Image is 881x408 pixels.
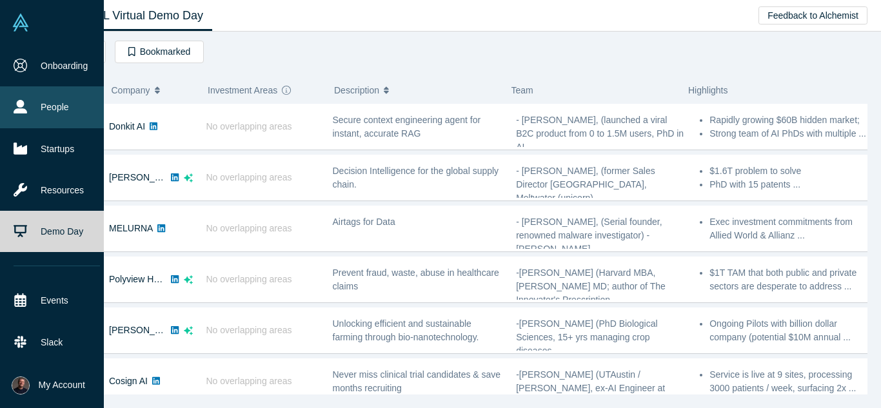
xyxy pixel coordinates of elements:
a: MELURNA [109,223,153,233]
a: Cosign AI [109,376,148,386]
span: No overlapping areas [206,274,292,284]
svg: dsa ai sparkles [184,173,193,182]
span: Team [511,85,533,95]
span: Unlocking efficient and sustainable farming through bio-nanotechnology. [333,318,479,342]
li: $1T TAM that both public and private sectors are desperate to address ... [709,266,869,293]
span: No overlapping areas [206,172,292,182]
svg: dsa ai sparkles [184,326,193,335]
a: Polyview Health [109,274,173,284]
li: Ongoing Pilots with billion dollar company (potential $10M annual ... [709,317,869,344]
span: Investment Areas [208,77,277,104]
img: Ruben Klein's Account [12,376,30,394]
span: - [PERSON_NAME], (former Sales Director [GEOGRAPHIC_DATA], Meltwater (unicorn), [GEOGRAPHIC_DATA]... [516,166,655,217]
span: Prevent fraud, waste, abuse in healthcare claims [333,267,499,291]
span: Secure context engineering agent for instant, accurate RAG [333,115,481,139]
img: Alchemist Vault Logo [12,14,30,32]
a: [PERSON_NAME] [109,172,183,182]
span: My Account [39,378,85,392]
a: Class XL Virtual Demo Day [54,1,212,31]
span: No overlapping areas [206,325,292,335]
li: Strong team of AI PhDs with multiple ... [709,127,869,141]
button: Company [112,77,195,104]
a: [PERSON_NAME] [109,325,183,335]
a: Donkit AI [109,121,145,131]
button: My Account [12,376,85,394]
li: Rapidly growing $60B hidden market; [709,113,869,127]
span: Airtags for Data [333,217,395,227]
li: PhD with 15 patents ... [709,178,869,191]
span: - [PERSON_NAME], (Serial founder, renowned malware investigator) - [PERSON_NAME] ... [516,217,662,254]
span: Company [112,77,150,104]
span: -[PERSON_NAME] (Harvard MBA, [PERSON_NAME] MD; author of The Innovator's Prescription ... [516,267,666,305]
svg: dsa ai sparkles [184,275,193,284]
span: -[PERSON_NAME] (PhD Biological Sciences, 15+ yrs managing crop diseases, ... [516,318,657,356]
button: Description [334,77,498,104]
span: Description [334,77,379,104]
span: No overlapping areas [206,121,292,131]
span: No overlapping areas [206,376,292,386]
li: $1.6T problem to solve [709,164,869,178]
li: Exec investment commitments from Allied World & Allianz ... [709,215,869,242]
span: Never miss clinical trial candidates & save months recruiting [333,369,501,393]
span: Decision Intelligence for the global supply chain. [333,166,499,189]
button: Bookmarked [115,41,204,63]
button: Feedback to Alchemist [758,6,867,24]
span: Highlights [688,85,728,95]
span: -[PERSON_NAME] (UTAustin / [PERSON_NAME], ex-AI Engineer at Waymo & Cruise, brought the first ... [516,369,665,407]
li: Service is live at 9 sites, processing 3000 patients / week, surfacing 2x ... [709,368,869,395]
span: - [PERSON_NAME], (launched a viral B2C product from 0 to 1.5M users, PhD in AI ... [516,115,684,152]
span: No overlapping areas [206,223,292,233]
